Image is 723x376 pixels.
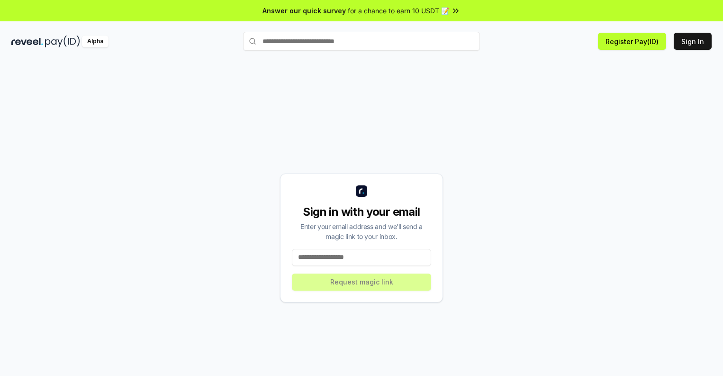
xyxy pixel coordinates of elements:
button: Sign In [674,33,712,50]
div: Sign in with your email [292,204,431,220]
button: Register Pay(ID) [598,33,666,50]
img: pay_id [45,36,80,47]
div: Enter your email address and we’ll send a magic link to your inbox. [292,221,431,241]
span: for a chance to earn 10 USDT 📝 [348,6,449,16]
span: Answer our quick survey [262,6,346,16]
img: logo_small [356,185,367,197]
div: Alpha [82,36,108,47]
img: reveel_dark [11,36,43,47]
